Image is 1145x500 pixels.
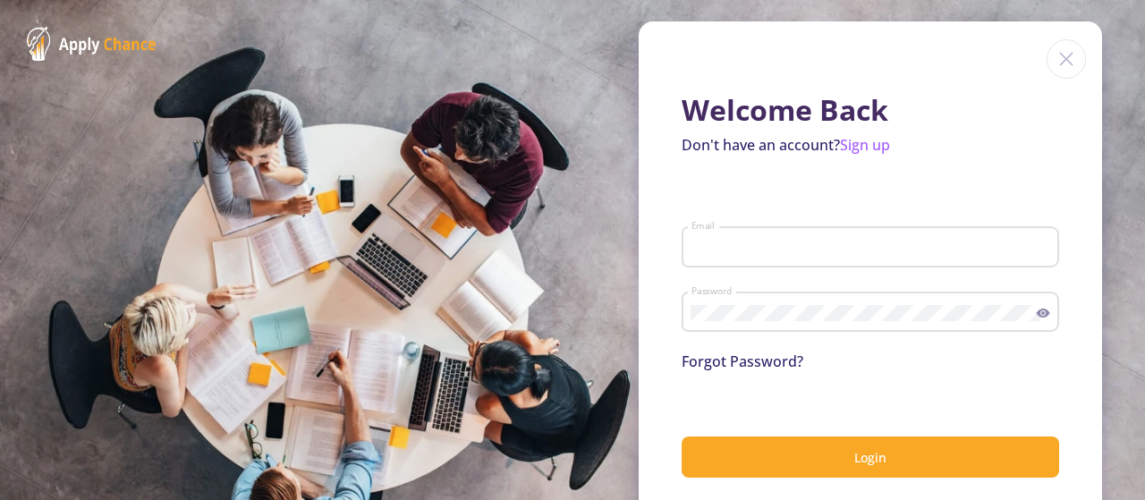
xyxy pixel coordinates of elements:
[27,27,157,61] img: ApplyChance Logo
[840,135,890,155] a: Sign up
[682,93,1059,127] h1: Welcome Back
[1047,39,1086,79] img: close icon
[682,436,1059,479] button: Login
[854,449,886,466] span: Login
[682,134,1059,156] p: Don't have an account?
[682,352,803,371] a: Forgot Password?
